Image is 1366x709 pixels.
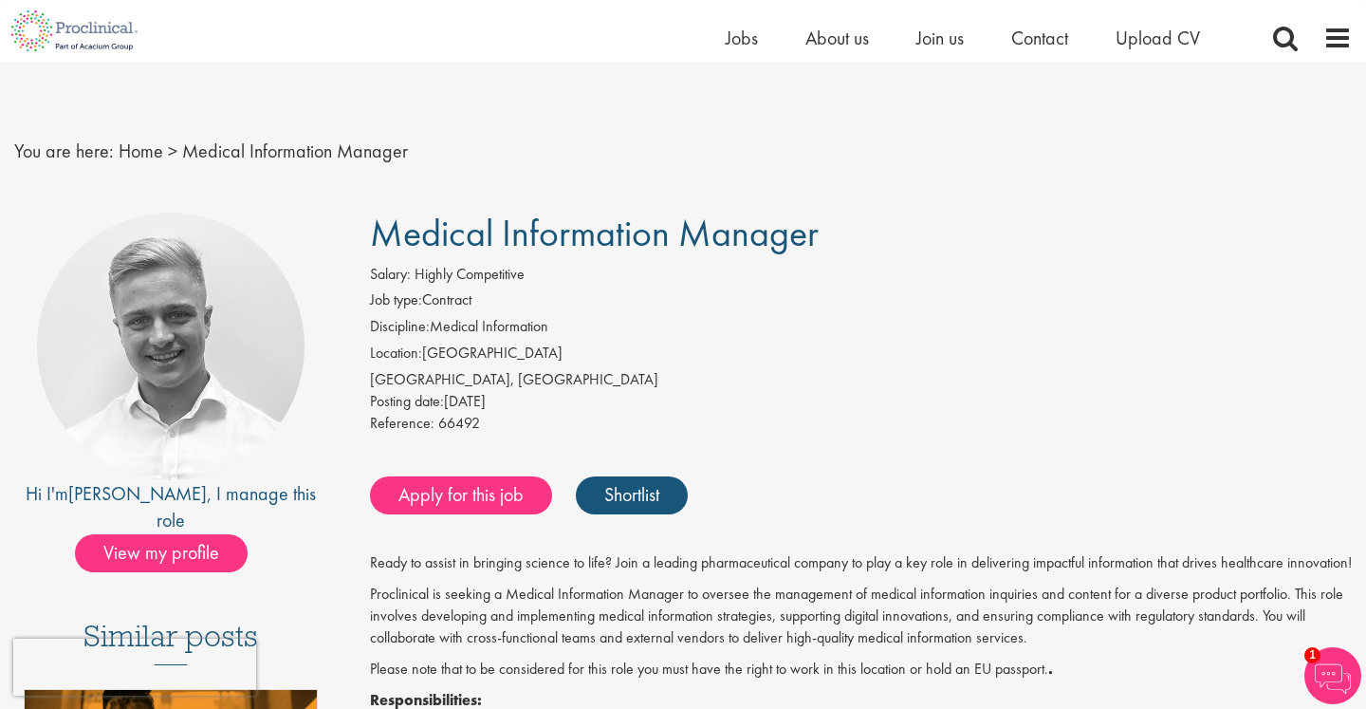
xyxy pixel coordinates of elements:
label: Location: [370,343,422,364]
iframe: reCAPTCHA [13,639,256,696]
p: Proclinical is seeking a Medical Information Manager to oversee the management of medical informa... [370,584,1352,649]
span: View my profile [75,534,248,572]
p: Ready to assist in bringing science to life? Join a leading pharmaceutical company to play a key ... [370,552,1352,574]
p: Please note that to be considered for this role you must have the right to work in this location ... [370,659,1352,681]
div: [DATE] [370,391,1352,413]
a: View my profile [75,538,267,563]
strong: . [1048,659,1053,679]
img: Chatbot [1304,647,1361,704]
a: Upload CV [1116,26,1200,50]
a: Join us [916,26,964,50]
a: Shortlist [576,476,688,514]
span: > [168,139,177,163]
a: breadcrumb link [119,139,163,163]
a: [PERSON_NAME] [68,481,207,506]
a: About us [805,26,869,50]
span: 66492 [438,413,480,433]
a: Apply for this job [370,476,552,514]
a: Contact [1011,26,1068,50]
li: Contract [370,289,1352,316]
li: Medical Information [370,316,1352,343]
span: Highly Competitive [415,264,525,284]
label: Discipline: [370,316,430,338]
span: 1 [1304,647,1320,663]
label: Reference: [370,413,434,435]
div: [GEOGRAPHIC_DATA], [GEOGRAPHIC_DATA] [370,369,1352,391]
span: Medical Information Manager [182,139,408,163]
li: [GEOGRAPHIC_DATA] [370,343,1352,369]
span: Medical Information Manager [370,209,819,257]
a: Jobs [726,26,758,50]
span: Posting date: [370,391,444,411]
label: Salary: [370,264,411,286]
span: You are here: [14,139,114,163]
h3: Similar posts [83,620,258,665]
img: imeage of recruiter Joshua Bye [37,213,305,480]
div: Hi I'm , I manage this role [14,480,327,534]
label: Job type: [370,289,422,311]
